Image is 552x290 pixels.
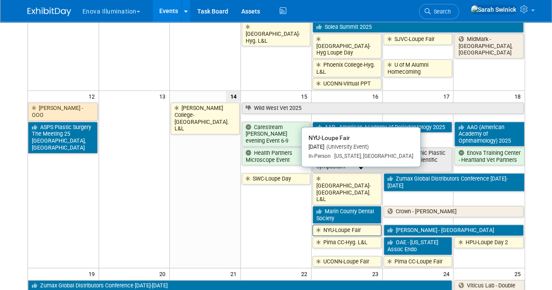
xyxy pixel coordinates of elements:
[454,122,524,147] a: AAO (American Academy of Ophthalmology) 2025
[309,153,331,159] span: In-Person
[300,91,311,102] span: 15
[384,59,453,77] a: U of M Alumni Homecoming
[242,122,311,147] a: Carestream [PERSON_NAME] evening Event 6-9
[28,122,98,154] a: ASPS Plastic Surgery The Meeting 25 [GEOGRAPHIC_DATA], [GEOGRAPHIC_DATA]
[514,268,525,279] span: 25
[171,102,240,134] a: [PERSON_NAME] College-[GEOGRAPHIC_DATA]. L&L
[312,237,381,248] a: Pima CC-Hyg. L&L
[384,237,453,255] a: OAE - [US_STATE] Assoc Endo
[242,21,311,46] a: [GEOGRAPHIC_DATA]-Hyg. L&L
[309,143,413,151] div: [DATE]
[371,91,382,102] span: 16
[158,268,169,279] span: 20
[371,268,382,279] span: 23
[88,268,99,279] span: 19
[242,173,311,184] a: SWC-Loupe Day
[312,256,381,267] a: UCONN-Loupe Fair
[431,8,451,15] span: Search
[312,21,523,33] a: Solea Summit 2025
[454,237,523,248] a: HPU-Loupe Day 2
[312,225,381,236] a: NYU-Loupe Fair
[419,4,459,19] a: Search
[454,147,524,165] a: Enova Training Center - Heartland Vet Partners
[158,91,169,102] span: 13
[514,91,525,102] span: 18
[309,134,350,141] span: NYU-Loupe Fair
[28,102,98,120] a: [PERSON_NAME] - OOO
[384,34,453,45] a: SJVC-Loupe Fair
[300,268,311,279] span: 22
[312,78,381,89] a: UCONN-Virtual PPT
[384,173,525,191] a: Zumax Global Distributors Conference [DATE]-[DATE]
[384,225,524,236] a: [PERSON_NAME] - [GEOGRAPHIC_DATA]
[384,206,524,217] a: Crown - [PERSON_NAME]
[27,7,71,16] img: ExhibitDay
[312,173,381,205] a: [GEOGRAPHIC_DATA]-[GEOGRAPHIC_DATA]. L&L
[242,147,311,165] a: Health Partners Microscope Event
[331,153,413,159] span: [US_STATE], [GEOGRAPHIC_DATA]
[230,268,240,279] span: 21
[242,102,524,114] a: Wild West Vet 2025
[312,206,381,224] a: Marin County Dental Society
[384,256,453,267] a: Pima CC-Loupe Fair
[442,91,453,102] span: 17
[470,5,517,14] img: Sarah Swinick
[442,268,453,279] span: 24
[226,91,240,102] span: 14
[454,34,523,58] a: MidMark - [GEOGRAPHIC_DATA], [GEOGRAPHIC_DATA]
[324,143,369,150] span: (University Event)
[88,91,99,102] span: 12
[312,34,381,58] a: [GEOGRAPHIC_DATA]-Hyg Loupe Day
[312,59,381,77] a: Phoenix College-Hyg. L&L
[312,122,452,133] a: AAP - American Academy of Periodontology 2025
